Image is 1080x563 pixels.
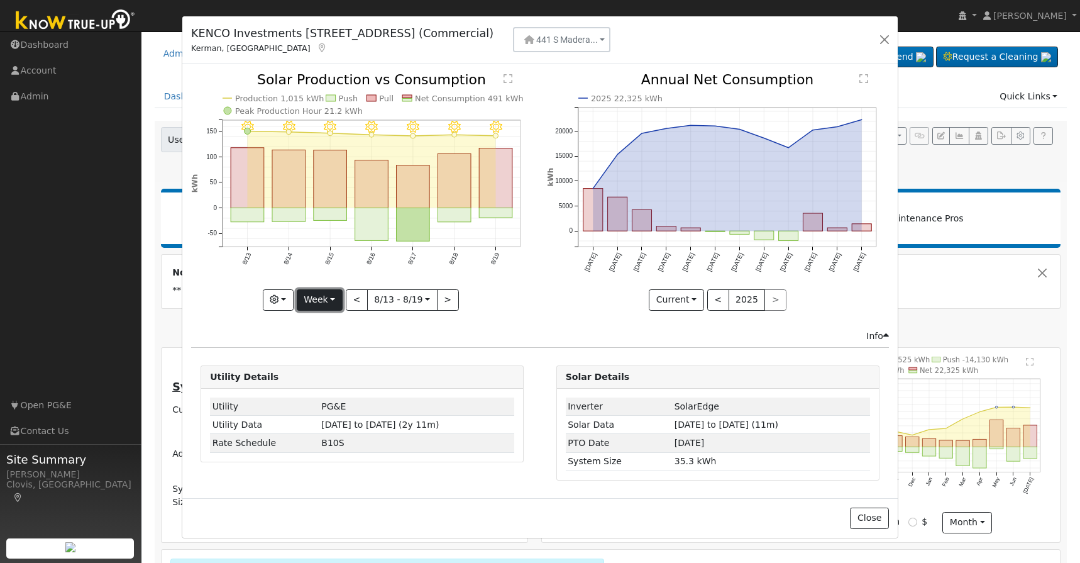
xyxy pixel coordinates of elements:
text: [DATE] [681,252,695,272]
text: [DATE] [632,252,646,272]
text: 8/14 [282,252,294,266]
text: [DATE] [803,252,817,272]
span: 441 S Madera... [536,35,598,45]
circle: onclick="" [369,133,374,138]
text: 50 [210,179,218,186]
rect: onclick="" [397,208,430,242]
rect: onclick="" [705,231,725,232]
text: 20000 [555,128,573,135]
text: 8/18 [448,252,460,266]
strong: Utility Details [210,372,278,382]
text:  [859,74,868,84]
text: 0 [569,228,573,235]
text: [DATE] [754,252,769,272]
td: Utility Data [210,416,319,434]
text: Solar Production vs Consumption [257,72,486,87]
td: Solar Data [566,416,673,434]
circle: onclick="" [590,186,595,191]
button: Close [850,508,888,529]
circle: onclick="" [493,133,499,138]
text: 0 [214,204,218,211]
circle: onclick="" [737,127,742,132]
button: < [707,289,729,311]
rect: onclick="" [754,231,774,240]
text: [DATE] [779,252,793,272]
rect: onclick="" [355,160,388,208]
text: Pull [380,94,394,103]
text: 5000 [558,203,573,209]
circle: onclick="" [810,128,815,133]
td: Inverter [566,398,673,416]
text: [DATE] [730,252,744,272]
circle: onclick="" [761,136,766,141]
span: [DATE] [675,438,705,448]
rect: onclick="" [272,150,306,208]
i: 8/17 - Clear [407,121,419,133]
rect: onclick="" [397,165,430,208]
circle: onclick="" [328,131,333,136]
circle: onclick="" [411,133,416,138]
i: 8/16 - Clear [365,121,378,133]
i: 8/14 - Clear [283,121,295,133]
h5: KENCO Investments [STREET_ADDRESS] (Commercial) [191,25,493,42]
strong: Solar Details [566,372,629,382]
rect: onclick="" [231,148,264,208]
text: [DATE] [705,252,720,272]
rect: onclick="" [438,154,471,208]
text: -50 [208,230,218,237]
span: [DATE] to [DATE] (11m) [675,420,778,430]
rect: onclick="" [231,208,264,222]
rect: onclick="" [314,150,347,208]
text: Push [339,94,358,103]
text: [DATE] [656,252,671,272]
text: 8/19 [490,252,501,266]
text: Annual Net Consumption [641,72,813,87]
text: Net Consumption 491 kWh [415,94,524,103]
span: ID: 4423324, authorized: 10/02/24 [675,401,719,411]
circle: onclick="" [712,124,717,129]
button: > [437,289,459,311]
text: Production 1,015 kWh [235,94,324,103]
span: Kerman, [GEOGRAPHIC_DATA] [191,43,311,53]
rect: onclick="" [607,198,627,231]
text: kWh [190,174,199,193]
rect: onclick="" [778,231,798,241]
text: [DATE] [852,252,866,272]
rect: onclick="" [803,214,822,231]
rect: onclick="" [480,208,513,218]
circle: onclick="" [286,130,291,135]
rect: onclick="" [730,231,749,235]
rect: onclick="" [314,208,347,221]
circle: onclick="" [835,125,840,130]
rect: onclick="" [272,208,306,222]
text: [DATE] [607,252,622,272]
rect: onclick="" [583,189,602,231]
circle: onclick="" [688,123,693,128]
text: [DATE] [827,252,842,272]
text: 8/15 [324,252,335,266]
rect: onclick="" [681,228,700,231]
text: 8/13 [241,252,252,266]
span: ID: 15112877, authorized: 10/02/24 [321,401,346,411]
text: 150 [206,128,217,135]
text: 2025 22,325 kWh [591,94,663,103]
text: [DATE] [583,252,598,272]
i: 8/18 - Clear [448,121,461,133]
text: 8/17 [407,252,418,266]
button: Current [649,289,704,311]
rect: onclick="" [438,208,471,222]
text: 10000 [555,178,573,185]
text: 100 [206,153,217,160]
rect: onclick="" [827,228,847,231]
circle: onclick="" [452,133,457,138]
div: Info [866,330,889,343]
button: 8/13 - 8/19 [367,289,438,311]
button: 441 S Madera... [513,27,610,52]
rect: onclick="" [480,148,513,208]
i: 8/13 - Clear [241,121,254,133]
button: Week [297,289,343,311]
circle: onclick="" [615,152,620,157]
rect: onclick="" [632,210,651,231]
circle: onclick="" [639,131,644,136]
span: [DATE] to [DATE] (2y 11m) [321,420,439,430]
